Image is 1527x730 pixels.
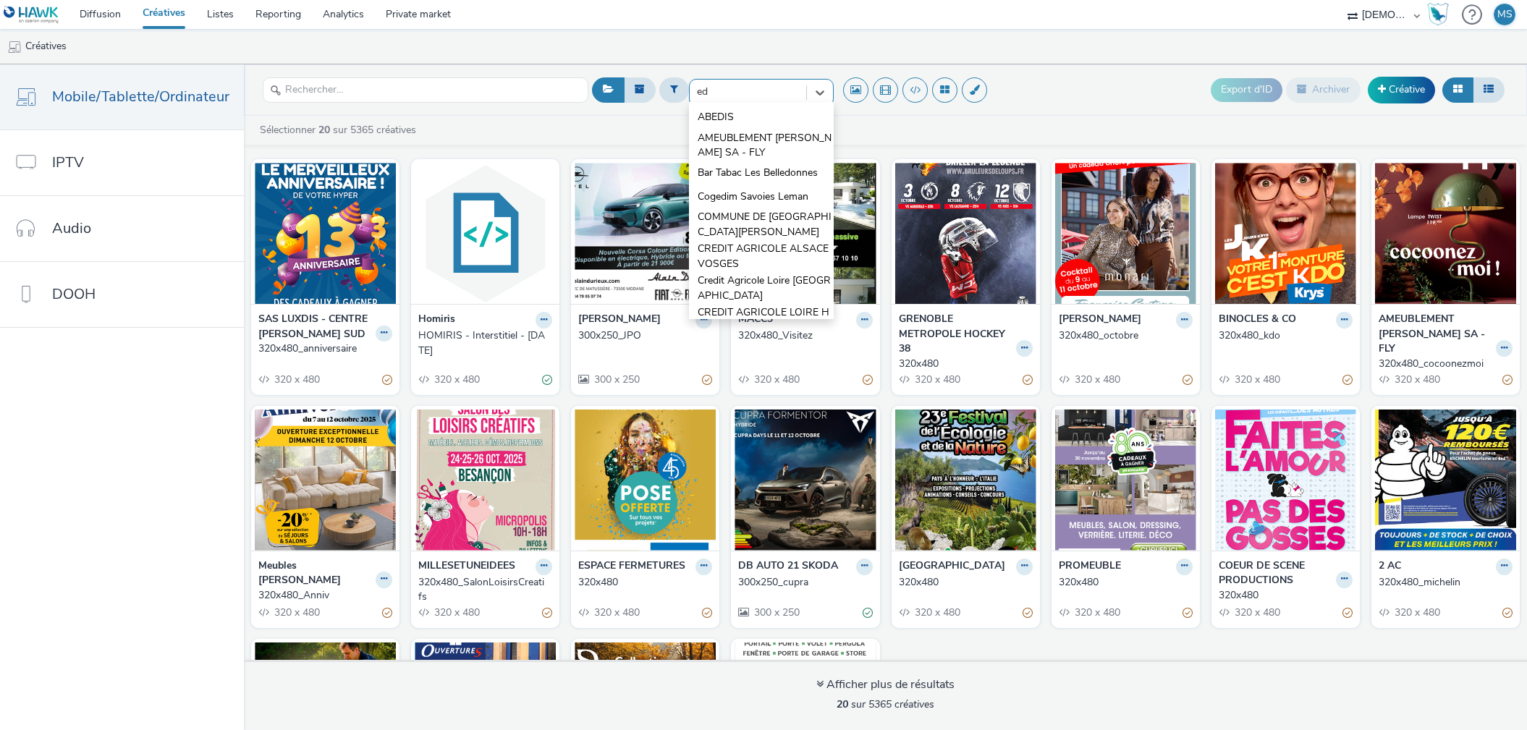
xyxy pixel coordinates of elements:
div: Partiellement valide [863,373,873,388]
button: Archiver [1286,77,1361,102]
span: AMEUBLEMENT [PERSON_NAME] SA - FLY [698,131,834,161]
strong: [GEOGRAPHIC_DATA] [899,559,1005,575]
div: 300x250_JPO [578,328,706,343]
a: 320x480_michelin [1379,575,1513,590]
div: Partiellement valide [702,606,712,621]
strong: BINOCLES & CO [1219,312,1296,328]
div: Partiellement valide [1183,606,1193,621]
div: Partiellement valide [1502,606,1513,621]
img: undefined Logo [4,6,59,24]
span: 300 x 250 [753,606,800,619]
button: Liste [1473,77,1505,102]
button: Export d'ID [1211,78,1282,101]
span: 320 x 480 [273,373,320,386]
div: 320x480 [1219,588,1347,603]
img: Hawk Academy [1427,3,1449,26]
img: 320x480_anniversaire visual [255,163,396,304]
span: 320 x 480 [1393,606,1440,619]
button: Grille [1442,77,1473,102]
a: 320x480 [899,575,1033,590]
img: 320x480 visual [575,409,716,551]
div: Valide [542,373,552,388]
a: 320x480 [899,357,1033,371]
a: Créative [1368,77,1435,103]
strong: SAS LUXDIS - CENTRE [PERSON_NAME] SUD [258,312,372,341]
span: CREDIT AGRICOLE LOIRE HTE- LOIRE CAISSELOCALE [698,305,834,335]
img: 300x250_cupra visual [735,409,876,551]
span: 320 x 480 [1073,373,1120,386]
a: 320x480 [578,575,712,590]
div: 320x480 [899,357,1027,371]
span: 320 x 480 [1073,606,1120,619]
strong: Homiris [418,312,455,328]
span: 320 x 480 [1393,373,1440,386]
a: Sélectionner sur 5365 créatives [258,123,422,137]
img: 320x480_Anniv visual [255,409,396,551]
div: Partiellement valide [1023,606,1033,621]
div: Partiellement valide [1023,373,1033,388]
div: Valide [863,606,873,621]
strong: [PERSON_NAME] [1059,312,1141,328]
div: Afficher plus de résultats [816,676,955,693]
span: 300 x 250 [593,373,640,386]
div: 320x480_octobre [1059,328,1187,343]
span: Bar Tabac Les Belledonnes [698,166,818,180]
div: Partiellement valide [1342,606,1353,621]
span: 320 x 480 [1233,606,1280,619]
span: Credit Agricole Loire [GEOGRAPHIC_DATA] [698,273,834,303]
strong: 20 [837,697,848,711]
div: 320x480 [578,575,706,590]
img: HOMIRIS - Interstitiel - Oct2025 visual [415,163,556,304]
span: 320 x 480 [913,606,960,619]
div: MS [1497,4,1513,25]
strong: Meubles [PERSON_NAME] [258,559,372,588]
div: 320x480_kdo [1219,328,1347,343]
span: 320 x 480 [433,373,480,386]
img: 320x480_SalonLoisirsCreatifs visual [415,409,556,551]
div: Partiellement valide [542,606,552,621]
a: HOMIRIS - Interstitiel - [DATE] [418,328,552,358]
div: Partiellement valide [1342,373,1353,388]
img: 320x480 visual [1215,409,1356,551]
span: 320 x 480 [1233,373,1280,386]
span: ABEDIS [698,110,734,124]
div: 320x480 [899,575,1027,590]
strong: DB AUTO 21 SKODA [738,559,838,575]
strong: AMEUBLEMENT [PERSON_NAME] SA - FLY [1379,312,1492,356]
a: 320x480_cocoonezmoi [1379,357,1513,371]
div: 320x480_cocoonezmoi [1379,357,1507,371]
div: 300x250_cupra [738,575,866,590]
span: COMMUNE DE [GEOGRAPHIC_DATA][PERSON_NAME] [698,210,834,239]
span: Cogedim Savoies Leman [698,190,808,204]
a: 320x480_kdo [1219,328,1353,343]
a: 320x480_Anniv [258,588,392,603]
span: CREDIT AGRICOLE ALSACE VOSGES [698,242,834,271]
strong: 20 [318,123,330,137]
span: sur 5365 créatives [837,697,934,711]
div: 320x480_Anniv [258,588,386,603]
div: HOMIRIS - Interstitiel - [DATE] [418,328,546,358]
div: 320x480_SalonLoisirsCreatifs [418,575,546,605]
span: 320 x 480 [273,606,320,619]
div: 320x480_Visitez [738,328,866,343]
strong: PROMEUBLE [1059,559,1121,575]
a: 320x480_Visitez [738,328,872,343]
div: 320x480_michelin [1379,575,1507,590]
strong: 2 AC [1379,559,1401,575]
div: 320x480_anniversaire [258,341,386,356]
strong: MACC3 [738,312,773,328]
img: 320x480_michelin visual [1375,409,1516,551]
div: Partiellement valide [702,373,712,388]
img: 320x480_cocoonezmoi visual [1375,163,1516,304]
span: 320 x 480 [433,606,480,619]
a: 300x250_JPO [578,328,712,343]
img: 320x480 visual [1055,409,1196,551]
div: Partiellement valide [1183,373,1193,388]
input: Rechercher... [263,77,588,103]
strong: [PERSON_NAME] [578,312,661,328]
span: 320 x 480 [913,373,960,386]
img: 320x480_kdo visual [1215,163,1356,304]
img: mobile [7,40,22,54]
a: 320x480_SalonLoisirsCreatifs [418,575,552,605]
